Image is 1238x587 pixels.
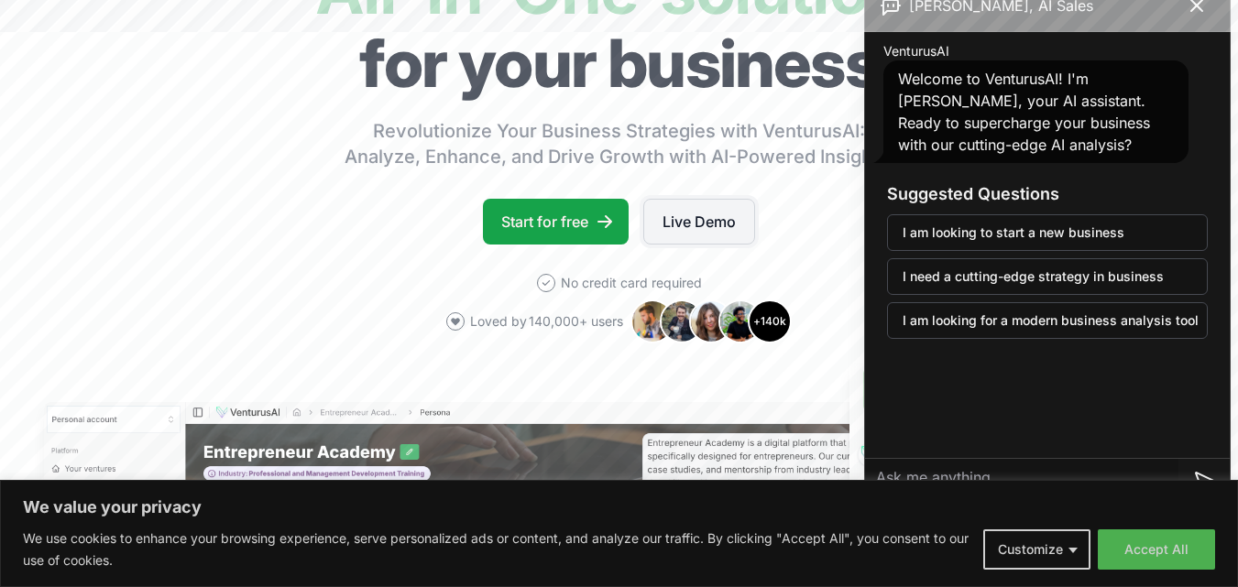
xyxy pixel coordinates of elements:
[483,199,629,245] a: Start for free
[887,258,1208,295] button: I need a cutting-edge strategy in business
[660,299,704,343] img: Avatar 2
[630,299,674,343] img: Avatar 1
[718,299,762,343] img: Avatar 4
[887,302,1208,339] button: I am looking for a modern business analysis tool
[643,199,755,245] a: Live Demo
[883,42,949,60] span: VenturusAI
[887,214,1208,251] button: I am looking to start a new business
[898,70,1150,154] span: Welcome to VenturusAI! I'm [PERSON_NAME], your AI assistant. Ready to supercharge your business w...
[887,181,1208,207] h3: Suggested Questions
[23,496,1215,518] p: We value your privacy
[689,299,733,343] img: Avatar 3
[1098,529,1215,570] button: Accept All
[23,527,970,571] p: We use cookies to enhance your browsing experience, serve personalized ads or content, and analyz...
[983,529,1090,570] button: Customize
